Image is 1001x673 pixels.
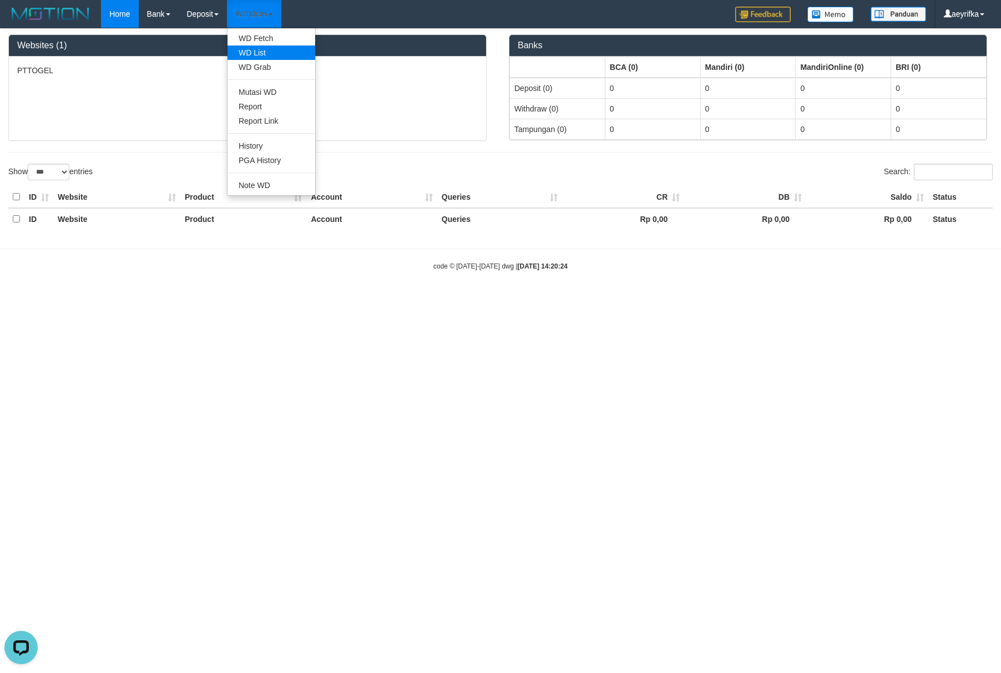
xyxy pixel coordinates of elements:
th: Group: activate to sort column ascending [891,57,987,78]
th: ID [24,208,53,230]
td: 0 [700,78,796,99]
td: 0 [796,98,891,119]
h3: Websites (1) [17,41,478,50]
button: Open LiveChat chat widget [4,4,38,38]
strong: [DATE] 14:20:24 [518,262,568,270]
th: Website [53,186,180,208]
p: PTTOGEL [17,65,478,76]
th: Group: activate to sort column ascending [605,57,700,78]
label: Show entries [8,164,93,180]
a: Report [228,99,315,114]
th: Group: activate to sort column ascending [796,57,891,78]
th: Group: activate to sort column ascending [700,57,796,78]
a: WD Grab [228,60,315,74]
th: DB [684,186,806,208]
th: Website [53,208,180,230]
td: 0 [700,119,796,139]
a: Note WD [228,178,315,193]
td: 0 [796,78,891,99]
td: Tampungan (0) [510,119,605,139]
td: 0 [891,98,987,119]
th: Product [180,186,307,208]
a: WD Fetch [228,31,315,45]
td: 0 [605,78,700,99]
td: Withdraw (0) [510,98,605,119]
th: Rp 0,00 [562,208,684,230]
a: PGA History [228,153,315,168]
input: Search: [914,164,993,180]
td: 0 [891,78,987,99]
img: Feedback.jpg [735,7,791,22]
th: Status [928,186,993,208]
small: code © [DATE]-[DATE] dwg | [433,262,568,270]
td: Deposit (0) [510,78,605,99]
th: Status [928,208,993,230]
h3: Banks [518,41,978,50]
label: Search: [884,164,993,180]
th: Account [306,208,437,230]
a: Report Link [228,114,315,128]
td: 0 [700,98,796,119]
img: Button%20Memo.svg [807,7,854,22]
th: CR [562,186,684,208]
td: 0 [605,98,700,119]
th: Queries [437,208,563,230]
a: History [228,139,315,153]
th: Product [180,208,307,230]
a: Mutasi WD [228,85,315,99]
td: 0 [796,119,891,139]
th: Queries [437,186,563,208]
th: Rp 0,00 [684,208,806,230]
th: ID [24,186,53,208]
select: Showentries [28,164,69,180]
img: panduan.png [871,7,926,22]
th: Saldo [806,186,928,208]
th: Group: activate to sort column ascending [510,57,605,78]
img: MOTION_logo.png [8,6,93,22]
th: Account [306,186,437,208]
td: 0 [891,119,987,139]
td: 0 [605,119,700,139]
th: Rp 0,00 [806,208,928,230]
a: WD List [228,45,315,60]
